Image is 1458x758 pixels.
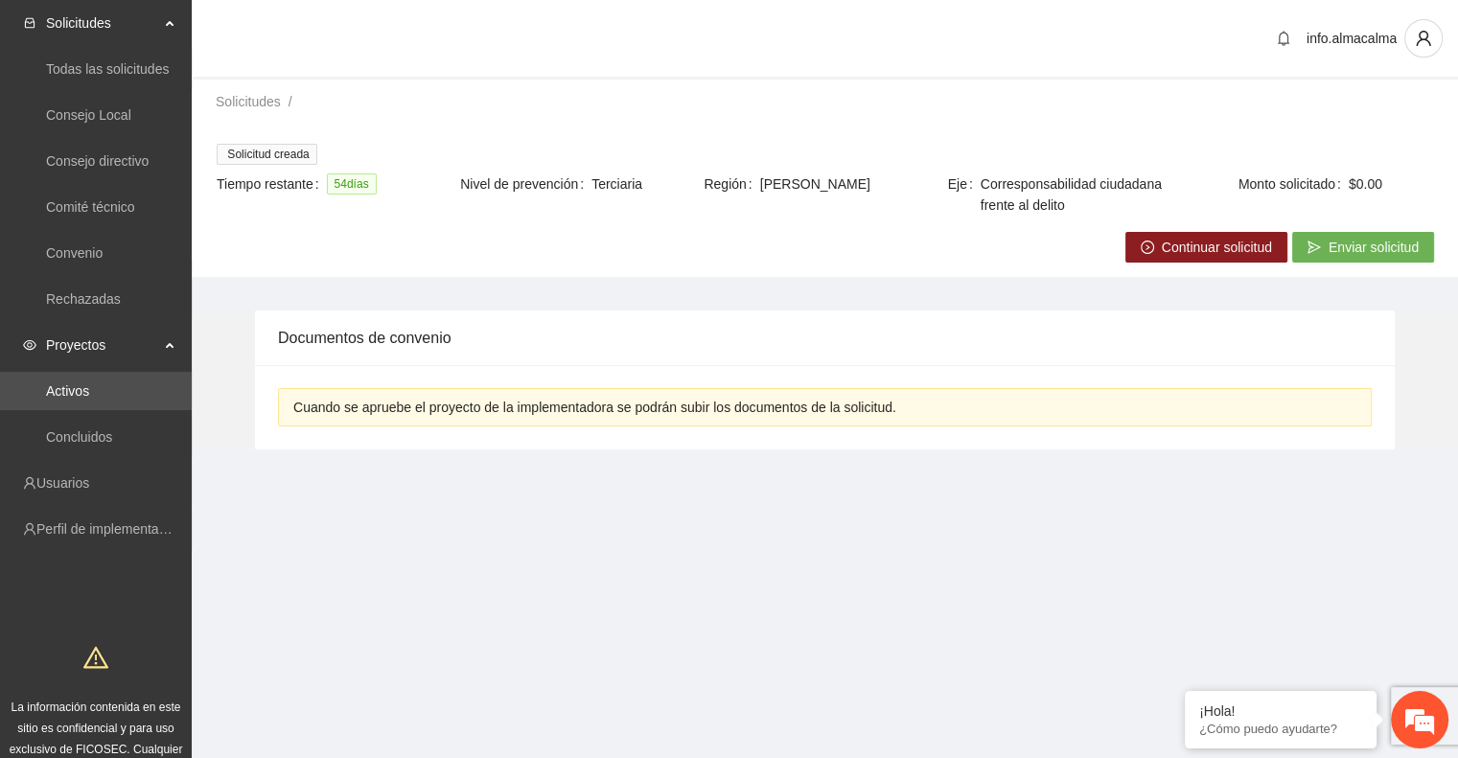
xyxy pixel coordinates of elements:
span: send [1308,241,1321,256]
span: Monto solicitado [1238,173,1349,195]
span: $0.00 [1349,173,1433,195]
span: Región [704,173,759,195]
span: right-circle [1141,241,1154,256]
a: Solicitudes [216,94,281,109]
a: Consejo Local [46,107,131,123]
button: right-circleContinuar solicitud [1125,232,1287,263]
span: inbox [23,16,36,30]
p: ¿Cómo puedo ayudarte? [1199,722,1362,736]
span: Proyectos [46,326,159,364]
button: sendEnviar solicitud [1292,232,1434,263]
a: Consejo directivo [46,153,149,169]
div: Minimizar ventana de chat en vivo [314,10,360,56]
span: [PERSON_NAME] [760,173,946,195]
div: Documentos de convenio [278,310,1372,365]
textarea: Escriba su mensaje y pulse “Intro” [10,523,365,590]
span: info.almacalma [1307,31,1397,46]
div: Cuando se apruebe el proyecto de la implementadora se podrán subir los documentos de la solicitud. [293,397,1356,418]
a: Perfil de implementadora [36,521,186,537]
span: Enviar solicitud [1329,237,1419,258]
span: Corresponsabilidad ciudadana frente al delito [981,173,1190,216]
span: Eje [948,173,981,216]
span: user [1405,30,1442,47]
a: Todas las solicitudes [46,61,169,77]
a: Usuarios [36,475,89,491]
a: Activos [46,383,89,399]
span: Solicitud creada [217,144,317,165]
span: bell [1269,31,1298,46]
span: warning [83,645,108,670]
a: Concluidos [46,429,112,445]
span: Estamos en línea. [111,256,265,449]
a: Comité técnico [46,199,135,215]
button: user [1404,19,1443,57]
span: Continuar solicitud [1162,237,1272,258]
a: Rechazadas [46,291,121,307]
button: bell [1268,23,1299,54]
span: 54 día s [327,173,377,195]
span: Tiempo restante [217,173,327,195]
a: Convenio [46,245,103,261]
div: ¡Hola! [1199,703,1362,719]
span: eye [23,338,36,352]
span: Terciaria [591,173,702,195]
span: / [289,94,292,109]
span: Nivel de prevención [460,173,591,195]
div: Chatee con nosotros ahora [100,98,322,123]
span: Solicitudes [46,4,159,42]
